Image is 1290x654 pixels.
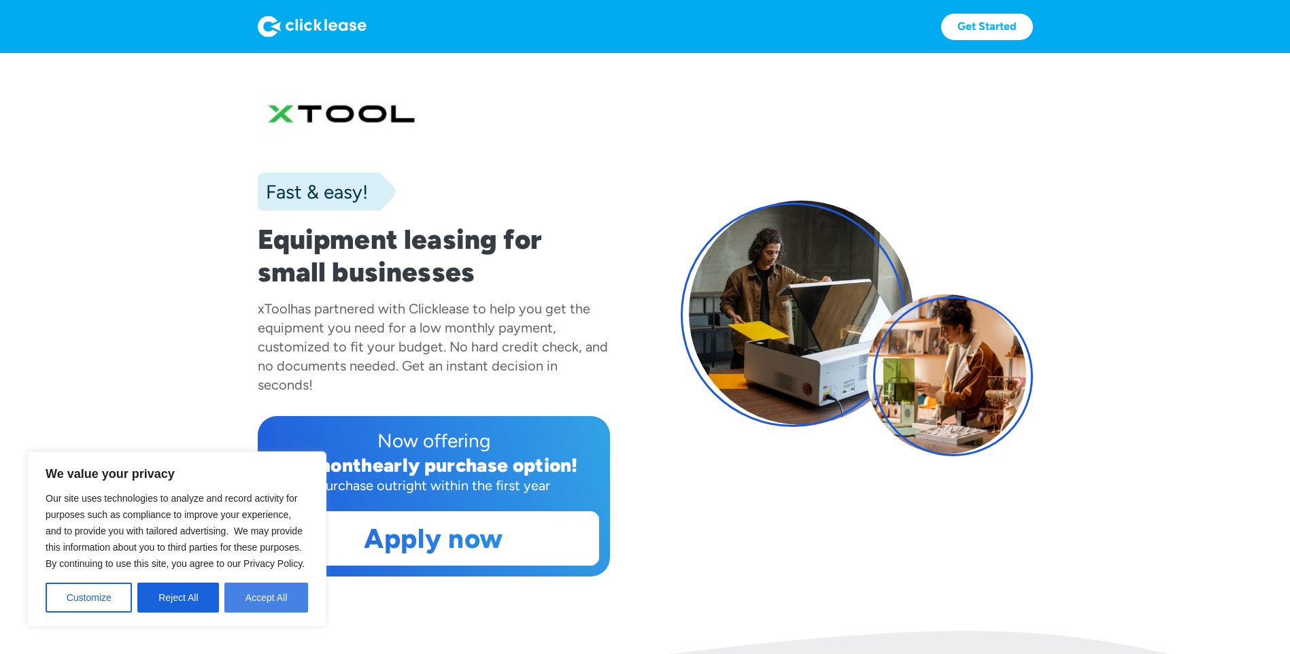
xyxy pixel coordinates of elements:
[269,512,598,565] a: Apply now
[258,300,290,317] div: xTool
[224,583,308,613] button: Accept All
[269,476,599,495] div: Purchase outright within the first year
[373,453,578,477] div: early purchase option!
[46,583,132,613] button: Customize
[137,583,219,613] button: Reject All
[258,178,368,205] div: Fast & easy!
[258,16,367,37] img: Logo
[289,453,373,477] div: 12 month
[258,223,610,288] h1: Equipment leasing for small businesses
[46,466,308,482] p: We value your privacy
[27,451,326,627] div: We value your privacy
[941,14,1033,40] a: Get Started
[258,300,608,393] div: has partnered with Clicklease to help you get the equipment you need for a low monthly payment, c...
[269,427,599,454] div: Now offering
[46,493,305,569] span: Our site uses technologies to analyze and record activity for purposes such as compliance to impr...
